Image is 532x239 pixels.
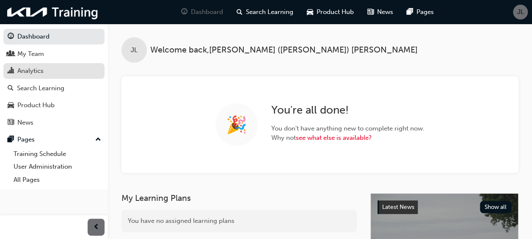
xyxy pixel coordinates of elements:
button: Show all [480,201,512,213]
a: All Pages [10,173,105,186]
a: guage-iconDashboard [174,3,230,21]
a: News [3,115,105,131]
a: news-iconNews [361,3,400,21]
span: news-icon [8,119,14,127]
h3: My Learning Plans [121,193,357,203]
span: car-icon [307,7,313,17]
span: search-icon [237,7,243,17]
a: Dashboard [3,29,105,44]
button: Pages [3,132,105,147]
span: prev-icon [93,222,99,233]
a: Product Hub [3,97,105,113]
span: guage-icon [8,33,14,41]
a: Training Schedule [10,147,105,161]
span: JL [517,7,524,17]
span: pages-icon [407,7,413,17]
span: Latest News [382,203,414,211]
span: news-icon [367,7,374,17]
div: You have no assigned learning plans [121,210,357,232]
a: see what else is available? [296,134,372,142]
div: News [17,118,33,128]
span: up-icon [95,134,101,145]
div: Search Learning [17,83,64,93]
a: My Team [3,46,105,62]
span: Welcome back , [PERSON_NAME] ([PERSON_NAME]) [PERSON_NAME] [150,45,418,55]
span: News [377,7,393,17]
span: JL [131,45,138,55]
button: DashboardMy TeamAnalyticsSearch LearningProduct HubNews [3,27,105,132]
span: car-icon [8,102,14,109]
span: You don ' t have anything new to complete right now. [271,124,424,133]
div: My Team [17,49,44,59]
span: Dashboard [191,7,223,17]
button: JL [513,5,528,19]
span: people-icon [8,50,14,58]
span: Search Learning [246,7,293,17]
span: Pages [416,7,434,17]
span: Product Hub [317,7,354,17]
a: User Administration [10,160,105,173]
span: search-icon [8,85,14,92]
a: Search Learning [3,81,105,96]
h2: You ' re all done! [271,103,424,117]
a: search-iconSearch Learning [230,3,300,21]
a: Analytics [3,63,105,79]
span: chart-icon [8,67,14,75]
div: Product Hub [17,100,55,110]
span: 🎉 [226,120,247,130]
div: Pages [17,135,35,145]
img: kia-training [4,3,102,21]
span: Why not [271,133,424,143]
div: Analytics [17,66,44,76]
a: car-iconProduct Hub [300,3,361,21]
span: guage-icon [181,7,187,17]
a: pages-iconPages [400,3,441,21]
span: pages-icon [8,136,14,144]
a: Latest NewsShow all [378,200,511,214]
